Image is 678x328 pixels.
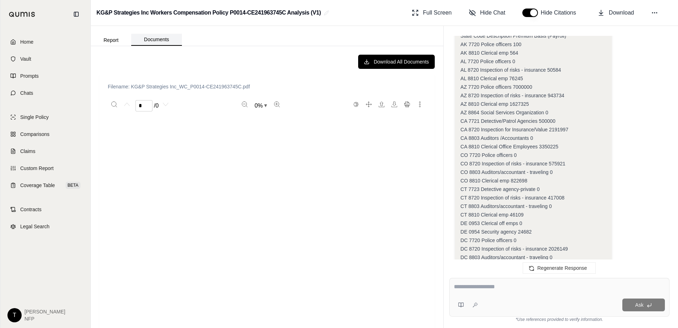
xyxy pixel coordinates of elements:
[108,83,426,90] p: Filename: KG&P Strategies Inc_WC_P0014-CE241963745C.pdf
[20,114,49,121] span: Single Policy
[20,182,55,189] span: Coverage Table
[255,102,263,110] span: 0 %
[461,135,533,141] span: CA 8803 Auditors /Accountants 0
[5,177,86,193] a: Coverage TableBETA
[7,308,22,322] div: T
[252,100,270,111] button: Zoom document
[131,34,182,46] button: Documents
[461,127,568,132] span: CA 8720 Inspection for Insurance/Value 2191997
[461,50,518,56] span: AK 8810 Clerical emp 564
[5,160,86,176] a: Custom Report
[160,99,171,110] button: Next page
[20,165,54,172] span: Custom Report
[461,118,556,124] span: CA 7721 Detective/Patrol Agencies 500000
[537,265,587,271] span: Regenerate Response
[5,85,86,101] a: Chats
[96,6,321,19] h2: KG&P Strategies Inc Workers Compensation Policy P0014-CE241963745C Analysis (V1)
[541,9,580,17] span: Hide Citations
[595,6,637,20] button: Download
[71,9,82,20] button: Collapse sidebar
[461,161,566,166] span: CO 8720 Inspection of risks - insurance 575921
[5,68,86,84] a: Prompts
[461,169,553,175] span: CO 8803 Auditors/accountant - traveling 0
[5,51,86,67] a: Vault
[409,6,455,20] button: Full Screen
[358,55,435,69] button: Download All Documents
[466,6,508,20] button: Hide Chat
[461,246,568,252] span: DC 8720 Inspection of risks - insurance 2026149
[461,101,529,107] span: AZ 8810 Clerical emp 1627325
[20,131,49,138] span: Comparisons
[461,203,552,209] span: CT 8803 Auditors/accountant - traveling 0
[9,12,35,17] img: Qumis Logo
[66,182,80,189] span: BETA
[461,33,566,39] span: State Code Description Premium Basis (Payroll)
[20,55,31,62] span: Vault
[20,89,33,97] span: Chats
[449,317,669,322] div: *Use references provided to verify information.
[423,9,452,17] span: Full Screen
[480,9,505,17] span: Hide Chat
[24,308,65,315] span: [PERSON_NAME]
[461,42,522,47] span: AK 7720 Police officers 100
[5,126,86,142] a: Comparisons
[135,100,152,111] input: Enter a page number
[461,152,517,158] span: CO 7720 Police officers 0
[461,178,527,184] span: CO 8810 Clerical emp 822698
[461,195,565,201] span: CT 8720 Inspection of risks - insurance 417008
[20,38,33,45] span: Home
[350,99,362,110] button: Switch to the dark theme
[461,84,532,90] span: AZ 7720 Police officers 7000000
[414,99,426,110] button: More actions
[461,76,523,81] span: AL 8810 Clerical emp 76245
[5,219,86,234] a: Legal Search
[5,109,86,125] a: Single Policy
[622,299,665,311] button: Ask
[461,59,515,64] span: AL 7720 Police officers 0
[461,255,552,260] span: DC 8803 Auditors/accountant - traveling 0
[239,99,250,110] button: Zoom out
[5,202,86,217] a: Contracts
[461,186,540,192] span: CT 7723 Detective agency-private 0
[5,34,86,50] a: Home
[389,99,400,110] button: Download
[271,99,283,110] button: Zoom in
[635,302,643,308] span: Ask
[20,148,35,155] span: Claims
[461,110,548,115] span: AZ 8864 Social Services Organization 0
[154,102,159,110] span: / 0
[363,99,374,110] button: Full screen
[109,99,120,110] button: Search
[376,99,387,110] button: Open file
[401,99,413,110] button: Print
[609,9,634,17] span: Download
[24,315,65,322] span: NFP
[91,34,131,46] button: Report
[523,262,596,274] button: Regenerate Response
[461,212,524,218] span: CT 8810 Clerical emp 46109
[121,99,133,110] button: Previous page
[461,229,532,235] span: DE 0954 Security agency 24682
[461,237,517,243] span: DC 7720 Police officers 0
[461,220,522,226] span: DE 0953 Clerical off emps 0
[20,206,41,213] span: Contracts
[20,72,39,80] span: Prompts
[5,143,86,159] a: Claims
[461,93,565,98] span: AZ 8720 Inspection of risks - insurance 943734
[461,144,558,149] span: CA 8810 Clerical Office Employees 3350225
[20,223,50,230] span: Legal Search
[461,67,561,73] span: AL 8720 Inspection of risks - insurance 50584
